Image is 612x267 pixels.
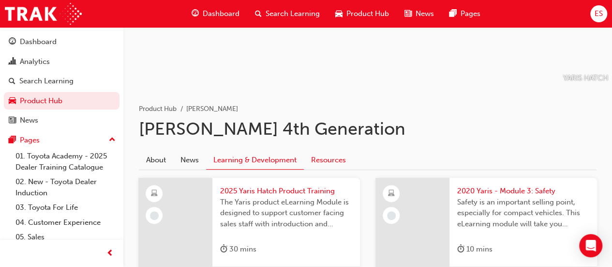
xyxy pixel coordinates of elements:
[139,105,177,113] a: Product Hub
[20,135,40,146] div: Pages
[184,4,247,24] a: guage-iconDashboard
[335,8,343,20] span: car-icon
[266,8,320,19] span: Search Learning
[4,33,119,51] a: Dashboard
[416,8,434,19] span: News
[388,188,395,200] span: learningResourceType_ELEARNING-icon
[20,115,38,126] div: News
[106,248,114,260] span: prev-icon
[186,104,238,115] li: [PERSON_NAME]
[4,131,119,149] button: Pages
[5,3,82,25] img: Trak
[220,186,352,197] span: 2025 Yaris Hatch Product Training
[220,243,227,255] span: duration-icon
[173,151,206,170] a: News
[220,197,352,230] span: The Yaris product eLearning Module is designed to support customer facing sales staff with introd...
[346,8,389,19] span: Product Hub
[12,174,119,200] a: 02. New - Toyota Dealer Induction
[442,4,488,24] a: pages-iconPages
[4,53,119,71] a: Analytics
[328,4,397,24] a: car-iconProduct Hub
[20,36,57,47] div: Dashboard
[457,186,589,197] span: 2020 Yaris - Module 3: Safety
[12,215,119,230] a: 04. Customer Experience
[9,58,16,66] span: chart-icon
[151,188,158,200] span: learningResourceType_ELEARNING-icon
[461,8,480,19] span: Pages
[150,211,159,220] span: learningRecordVerb_NONE-icon
[109,134,116,146] span: up-icon
[4,92,119,110] a: Product Hub
[12,149,119,174] a: 01. Toyota Academy - 2025 Dealer Training Catalogue
[457,197,589,230] span: Safety is an important selling point, especially for compact vehicles. This eLearning module will...
[19,76,74,87] div: Search Learning
[247,4,328,24] a: search-iconSearch Learning
[457,243,493,255] div: 10 mins
[404,8,412,20] span: news-icon
[387,211,396,220] span: learningRecordVerb_NONE-icon
[9,77,15,86] span: search-icon
[449,8,457,20] span: pages-icon
[255,8,262,20] span: search-icon
[206,151,304,170] a: Learning & Development
[9,97,16,106] span: car-icon
[4,72,119,90] a: Search Learning
[220,243,256,255] div: 30 mins
[4,111,119,129] a: News
[203,8,239,19] span: Dashboard
[397,4,442,24] a: news-iconNews
[590,5,607,22] button: ES
[579,234,602,257] div: Open Intercom Messenger
[12,200,119,215] a: 03. Toyota For Life
[563,73,608,84] p: YARIS HATCH
[139,118,597,140] h1: [PERSON_NAME] 4th Generation
[192,8,199,20] span: guage-icon
[9,116,16,125] span: news-icon
[304,151,353,170] a: Resources
[457,243,464,255] span: duration-icon
[595,8,603,19] span: ES
[139,151,173,170] a: About
[4,31,119,131] button: DashboardAnalyticsSearch LearningProduct HubNews
[12,230,119,245] a: 05. Sales
[9,38,16,47] span: guage-icon
[9,136,16,145] span: pages-icon
[20,56,50,67] div: Analytics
